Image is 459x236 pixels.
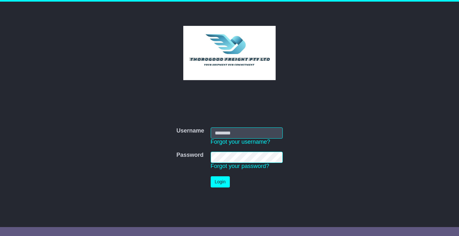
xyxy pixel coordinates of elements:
button: Login [211,176,230,187]
label: Password [176,152,203,159]
label: Username [176,127,204,134]
a: Forgot your password? [211,163,269,169]
img: Thorogood Freight Pty Ltd [183,26,276,80]
a: Forgot your username? [211,139,270,145]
